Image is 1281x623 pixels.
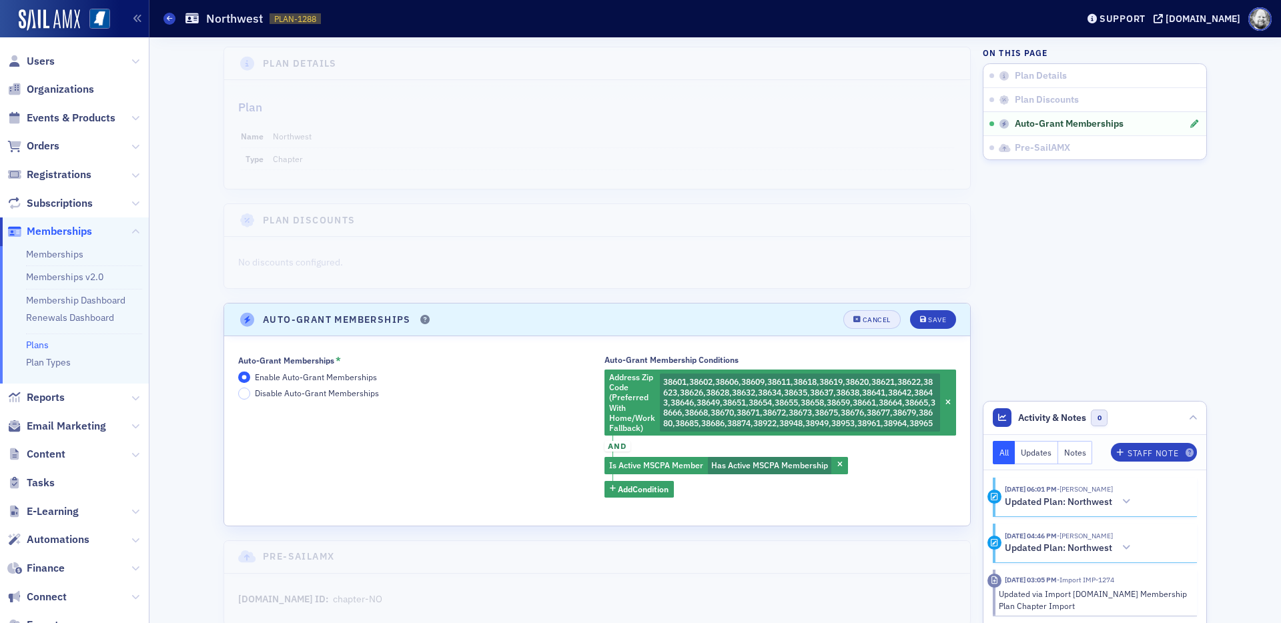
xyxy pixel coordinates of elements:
[27,224,92,239] span: Memberships
[80,9,110,31] a: View Homepage
[7,167,91,182] a: Registrations
[238,255,956,269] p: No discounts configured.
[263,57,337,71] h4: Plan Details
[1005,542,1112,554] h5: Updated Plan: Northwest
[1057,575,1114,584] span: Import IMP-1274
[7,590,67,604] a: Connect
[26,339,49,351] a: Plans
[7,139,59,153] a: Orders
[1015,94,1079,106] span: Plan Discounts
[27,590,67,604] span: Connect
[7,82,94,97] a: Organizations
[255,372,377,382] span: Enable Auto-Grant Memberships
[1005,496,1112,508] h5: Updated Plan: Northwest
[604,355,739,365] div: Auto-Grant Membership Conditions
[1100,13,1146,25] div: Support
[843,310,901,329] button: Cancel
[7,390,65,405] a: Reports
[1015,142,1070,154] span: Pre-SailAMX
[7,196,93,211] a: Subscriptions
[27,447,65,462] span: Content
[604,481,675,498] button: AddCondition
[27,167,91,182] span: Registrations
[26,356,71,368] a: Plan Types
[27,504,79,519] span: E-Learning
[19,9,80,31] img: SailAMX
[1005,484,1057,494] time: 5/5/2025 06:01 PM
[7,476,55,490] a: Tasks
[274,13,316,25] span: PLAN-1288
[26,311,114,324] a: Renewals Dashboard
[1057,484,1113,494] span: Luke Abell
[27,476,55,490] span: Tasks
[993,441,1015,464] button: All
[336,355,341,367] abbr: This field is required
[987,574,1001,588] div: Imported Activity
[1058,441,1093,464] button: Notes
[983,47,1207,59] h4: On this page
[333,592,382,606] div: chapter-NO
[1005,495,1136,509] button: Updated Plan: Northwest
[1005,541,1136,555] button: Updated Plan: Northwest
[263,550,334,564] h4: Pre-SailAMX
[663,376,935,428] span: 38601,38602,38606,38609,38611,38618,38619,38620,38621,38622,38623,38626,38628,38632,38634,38635,3...
[27,196,93,211] span: Subscriptions
[7,224,92,239] a: Memberships
[238,99,262,116] h2: Plan
[238,592,328,606] div: [DOMAIN_NAME] ID:
[263,313,411,327] h4: Auto-Grant Memberships
[987,536,1001,550] div: Activity
[27,561,65,576] span: Finance
[987,490,1001,504] div: Activity
[618,483,669,495] span: Add Condition
[1005,531,1057,540] time: 5/5/2025 04:46 PM
[863,316,891,324] div: Cancel
[604,436,630,457] button: and
[609,372,655,434] span: Address Zip Code (Preferred With Home/Work Fallback)
[26,248,83,260] a: Memberships
[255,388,379,398] span: Disable Auto-Grant Memberships
[27,82,94,97] span: Organizations
[1111,443,1197,462] button: Staff Note
[263,213,356,227] h4: Plan Discounts
[7,504,79,519] a: E-Learning
[273,125,954,147] dd: Northwest
[26,271,103,283] a: Memberships v2.0
[273,148,954,169] dd: Chapter
[1154,14,1245,23] button: [DOMAIN_NAME]
[7,532,89,547] a: Automations
[604,441,630,452] span: and
[1091,410,1108,426] span: 0
[89,9,110,29] img: SailAMX
[910,310,956,329] button: Save
[1015,118,1124,130] span: Auto-Grant Memberships
[1015,70,1067,82] span: Plan Details
[27,532,89,547] span: Automations
[7,419,106,434] a: Email Marketing
[1248,7,1272,31] span: Profile
[27,111,115,125] span: Events & Products
[27,419,106,434] span: Email Marketing
[604,457,848,474] div: Has Active MSCPA Membership
[928,316,946,324] div: Save
[7,561,65,576] a: Finance
[27,54,55,69] span: Users
[238,356,334,366] div: Auto-Grant Memberships
[238,372,250,384] input: Enable Auto-Grant Memberships
[1005,575,1057,584] time: 5/5/2025 03:05 PM
[711,460,828,470] span: Has Active MSCPA Membership
[1166,13,1240,25] div: [DOMAIN_NAME]
[1057,531,1113,540] span: Luke Abell
[1128,450,1178,457] div: Staff Note
[7,54,55,69] a: Users
[246,153,264,164] span: Type
[7,447,65,462] a: Content
[1018,411,1086,425] span: Activity & Notes
[1015,441,1058,464] button: Updates
[604,370,957,436] div: 38601,38602,38606,38609,38611,38618,38619,38620,38621,38622,38623,38626,38628,38632,38634,38635,3...
[238,388,250,400] input: Disable Auto-Grant Memberships
[27,139,59,153] span: Orders
[999,588,1188,612] div: Updated via Import [DOMAIN_NAME] Membership Plan Chapter Import
[206,11,263,27] h1: Northwest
